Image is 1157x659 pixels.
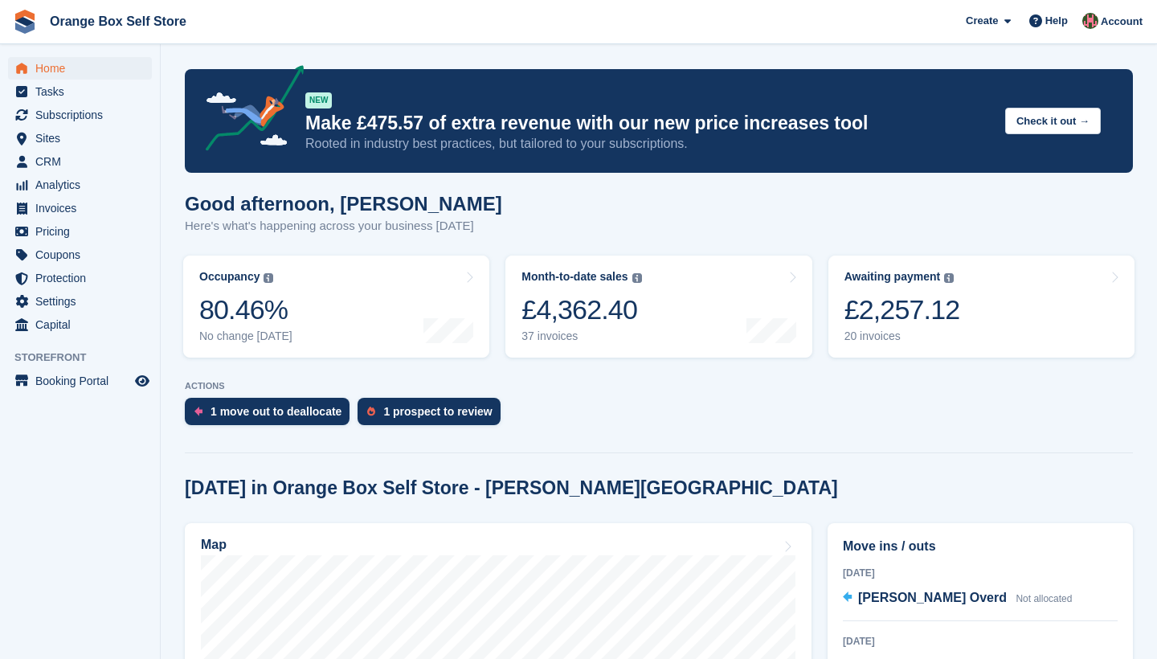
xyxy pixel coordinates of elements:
a: menu [8,80,152,103]
span: Help [1045,13,1068,29]
a: menu [8,220,152,243]
img: icon-info-grey-7440780725fd019a000dd9b08b2336e03edf1995a4989e88bcd33f0948082b44.svg [264,273,273,283]
img: move_outs_to_deallocate_icon-f764333ba52eb49d3ac5e1228854f67142a1ed5810a6f6cc68b1a99e826820c5.svg [194,407,202,416]
a: menu [8,267,152,289]
span: Account [1101,14,1143,30]
p: Rooted in industry best practices, but tailored to your subscriptions. [305,135,992,153]
img: price-adjustments-announcement-icon-8257ccfd72463d97f412b2fc003d46551f7dbcb40ab6d574587a9cd5c0d94... [192,65,305,157]
a: 1 move out to deallocate [185,398,358,433]
span: Coupons [35,244,132,266]
div: 1 prospect to review [383,405,492,418]
span: Not allocated [1016,593,1072,604]
div: 37 invoices [521,329,641,343]
span: [PERSON_NAME] Overd [858,591,1007,604]
a: 1 prospect to review [358,398,508,433]
a: Orange Box Self Store [43,8,193,35]
a: Occupancy 80.46% No change [DATE] [183,256,489,358]
img: icon-info-grey-7440780725fd019a000dd9b08b2336e03edf1995a4989e88bcd33f0948082b44.svg [632,273,642,283]
span: Subscriptions [35,104,132,126]
span: Storefront [14,350,160,366]
a: menu [8,150,152,173]
div: Occupancy [199,270,260,284]
div: [DATE] [843,634,1118,649]
a: menu [8,313,152,336]
span: Home [35,57,132,80]
span: Invoices [35,197,132,219]
h1: Good afternoon, [PERSON_NAME] [185,193,502,215]
img: stora-icon-8386f47178a22dfd0bd8f6a31ec36ba5ce8667c1dd55bd0f319d3a0aa187defe.svg [13,10,37,34]
a: Awaiting payment £2,257.12 20 invoices [828,256,1135,358]
span: Tasks [35,80,132,103]
span: Booking Portal [35,370,132,392]
a: menu [8,370,152,392]
a: [PERSON_NAME] Overd Not allocated [843,588,1072,609]
a: menu [8,57,152,80]
a: menu [8,104,152,126]
a: menu [8,127,152,149]
span: Create [966,13,998,29]
div: 1 move out to deallocate [211,405,341,418]
a: Preview store [133,371,152,391]
img: prospect-51fa495bee0391a8d652442698ab0144808aea92771e9ea1ae160a38d050c398.svg [367,407,375,416]
p: ACTIONS [185,381,1133,391]
p: Make £475.57 of extra revenue with our new price increases tool [305,112,992,135]
div: 20 invoices [844,329,960,343]
img: David Clark [1082,13,1098,29]
a: menu [8,290,152,313]
div: £2,257.12 [844,293,960,326]
p: Here's what's happening across your business [DATE] [185,217,502,235]
span: Pricing [35,220,132,243]
h2: Move ins / outs [843,537,1118,556]
a: menu [8,244,152,266]
button: Check it out → [1005,108,1101,134]
h2: Map [201,538,227,552]
div: NEW [305,92,332,108]
a: Month-to-date sales £4,362.40 37 invoices [505,256,812,358]
h2: [DATE] in Orange Box Self Store - [PERSON_NAME][GEOGRAPHIC_DATA] [185,477,838,499]
div: 80.46% [199,293,292,326]
div: Month-to-date sales [521,270,628,284]
span: Settings [35,290,132,313]
span: CRM [35,150,132,173]
div: [DATE] [843,566,1118,580]
span: Capital [35,313,132,336]
div: Awaiting payment [844,270,941,284]
span: Sites [35,127,132,149]
span: Analytics [35,174,132,196]
span: Protection [35,267,132,289]
img: icon-info-grey-7440780725fd019a000dd9b08b2336e03edf1995a4989e88bcd33f0948082b44.svg [944,273,954,283]
a: menu [8,174,152,196]
div: £4,362.40 [521,293,641,326]
div: No change [DATE] [199,329,292,343]
a: menu [8,197,152,219]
